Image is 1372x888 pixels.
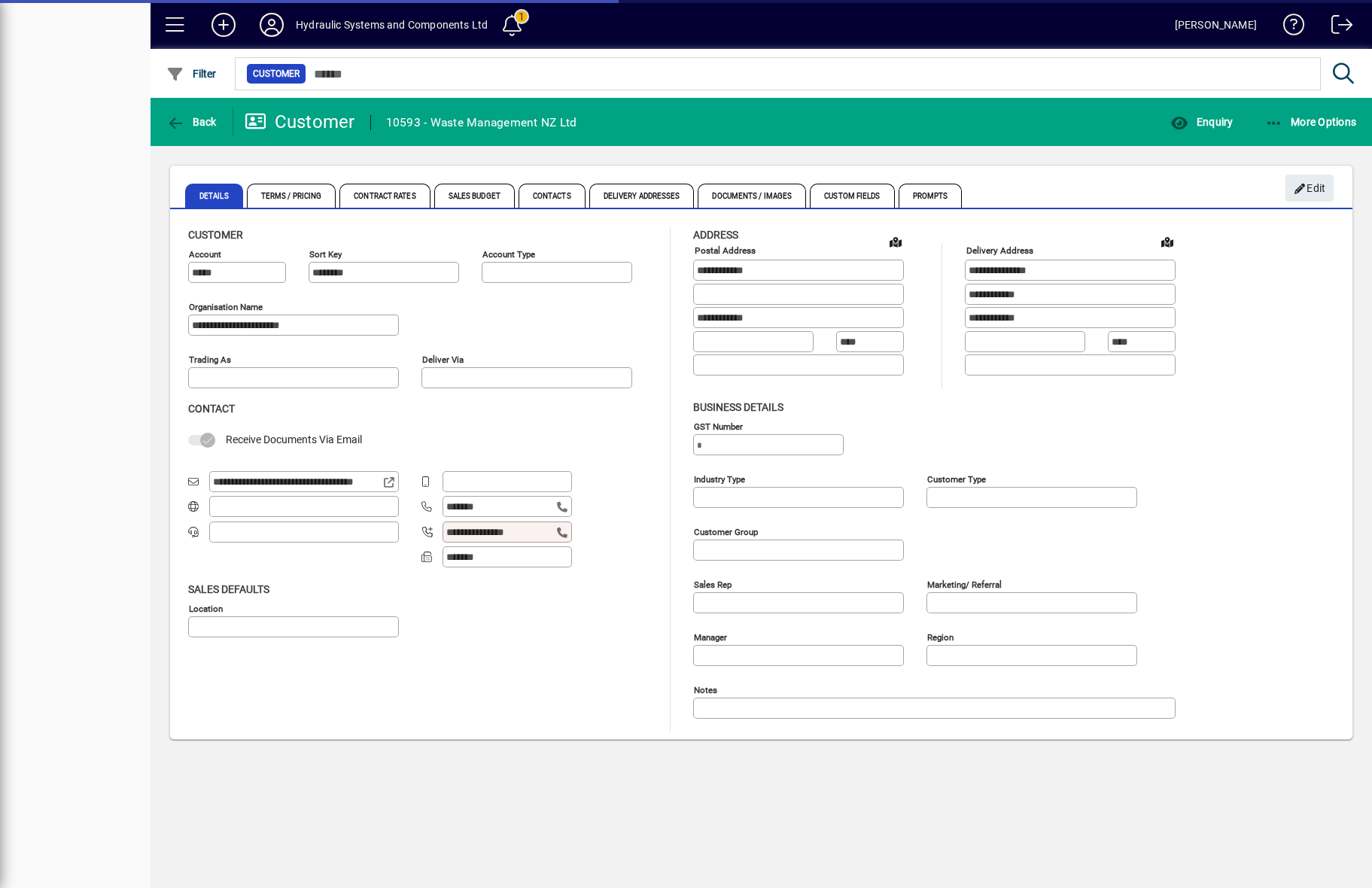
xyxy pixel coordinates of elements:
[1285,175,1334,202] button: Edit
[189,354,231,365] mat-label: Trading as
[589,184,695,208] span: Delivery Addresses
[810,184,894,208] span: Custom Fields
[163,108,221,135] button: Back
[226,433,362,446] span: Receive Documents Via Email
[245,110,355,134] div: Customer
[422,354,464,365] mat-label: Deliver via
[927,473,986,484] mat-label: Customer type
[482,249,535,260] mat-label: Account Type
[1320,3,1353,52] a: Logout
[694,473,745,484] mat-label: Industry type
[185,184,243,208] span: Details
[189,603,223,613] mat-label: Location
[309,249,342,260] mat-label: Sort key
[1175,13,1257,37] div: [PERSON_NAME]
[519,184,586,208] span: Contacts
[1272,3,1305,52] a: Knowledge Base
[1265,116,1357,128] span: More Options
[1170,116,1233,128] span: Enquiry
[1294,176,1326,201] span: Edit
[296,13,488,37] div: Hydraulic Systems and Components Ltd
[884,230,908,254] a: View on map
[188,583,269,595] span: Sales defaults
[199,11,248,38] button: Add
[166,68,217,80] span: Filter
[188,229,243,241] span: Customer
[339,184,430,208] span: Contract Rates
[1167,108,1237,135] button: Enquiry
[1155,230,1179,254] a: View on map
[248,11,296,38] button: Profile
[694,421,743,431] mat-label: GST Number
[899,184,963,208] span: Prompts
[1261,108,1361,135] button: More Options
[927,579,1002,589] mat-label: Marketing/ Referral
[693,401,783,413] span: Business details
[698,184,806,208] span: Documents / Images
[247,184,336,208] span: Terms / Pricing
[189,302,263,312] mat-label: Organisation name
[694,526,758,537] mat-label: Customer group
[386,111,577,135] div: 10593 - Waste Management NZ Ltd
[253,66,300,81] span: Customer
[151,108,233,135] app-page-header-button: Back
[188,403,235,415] span: Contact
[694,684,717,695] mat-label: Notes
[694,579,732,589] mat-label: Sales rep
[927,631,954,642] mat-label: Region
[434,184,515,208] span: Sales Budget
[189,249,221,260] mat-label: Account
[693,229,738,241] span: Address
[166,116,217,128] span: Back
[163,60,221,87] button: Filter
[694,631,727,642] mat-label: Manager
